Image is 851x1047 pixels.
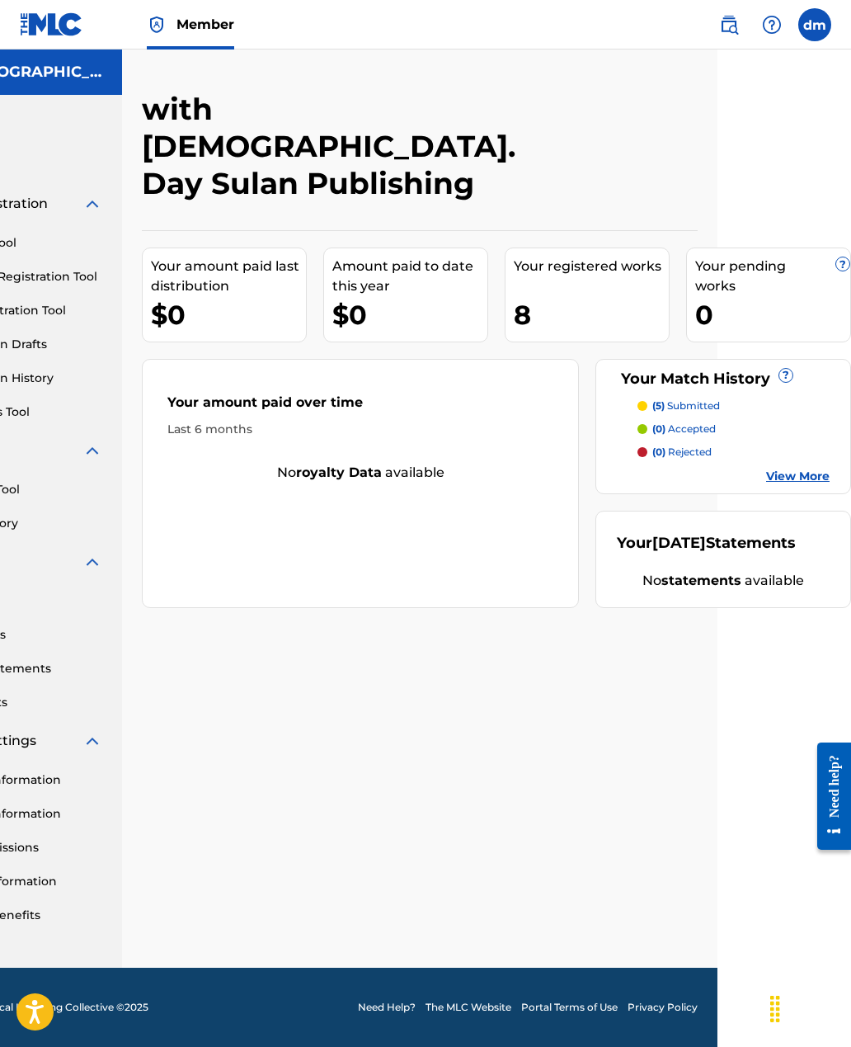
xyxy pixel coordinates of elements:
[652,399,720,413] p: submitted
[82,194,102,214] img: expand
[762,984,788,1034] div: Drag
[652,446,665,458] span: (0)
[779,369,792,382] span: ?
[628,1000,698,1015] a: Privacy Policy
[425,1000,511,1015] a: The MLC Website
[617,571,830,591] div: No available
[521,1000,618,1015] a: Portal Terms of Use
[142,91,570,202] h2: with [DEMOGRAPHIC_DATA]. Day Sulan Publishing
[332,257,487,296] div: Amount paid to date this year
[652,399,665,412] span: (5)
[637,445,830,460] a: (0) rejected
[652,445,712,460] p: rejected
[143,463,578,483] div: No available
[652,422,665,435] span: (0)
[836,257,849,271] span: ?
[617,368,830,390] div: Your Match History
[151,257,306,296] div: Your amount paid last distribution
[755,8,788,41] div: Help
[805,729,851,865] iframe: Resource Center
[695,296,850,333] div: 0
[766,468,830,485] a: View More
[176,15,234,34] span: Member
[719,15,739,35] img: search
[20,12,83,36] img: MLC Logo
[147,15,167,35] img: Top Rightsholder
[296,465,382,480] strong: royalty data
[358,1000,416,1015] a: Need Help?
[637,399,830,413] a: (5) submitted
[617,532,796,554] div: Your Statements
[514,257,669,276] div: Your registered works
[652,422,716,436] p: accepted
[769,968,851,1047] iframe: Chat Widget
[661,573,741,588] strong: statements
[712,8,745,41] a: Public Search
[82,441,102,460] img: expand
[637,422,830,436] a: (0) accepted
[151,296,306,333] div: $0
[332,296,487,333] div: $0
[695,257,850,296] div: Your pending works
[82,731,102,751] img: expand
[798,8,831,41] div: User Menu
[762,15,782,35] img: help
[652,534,706,552] span: [DATE]
[514,296,669,333] div: 8
[167,393,553,421] div: Your amount paid over time
[82,552,102,572] img: expand
[167,421,553,438] div: Last 6 months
